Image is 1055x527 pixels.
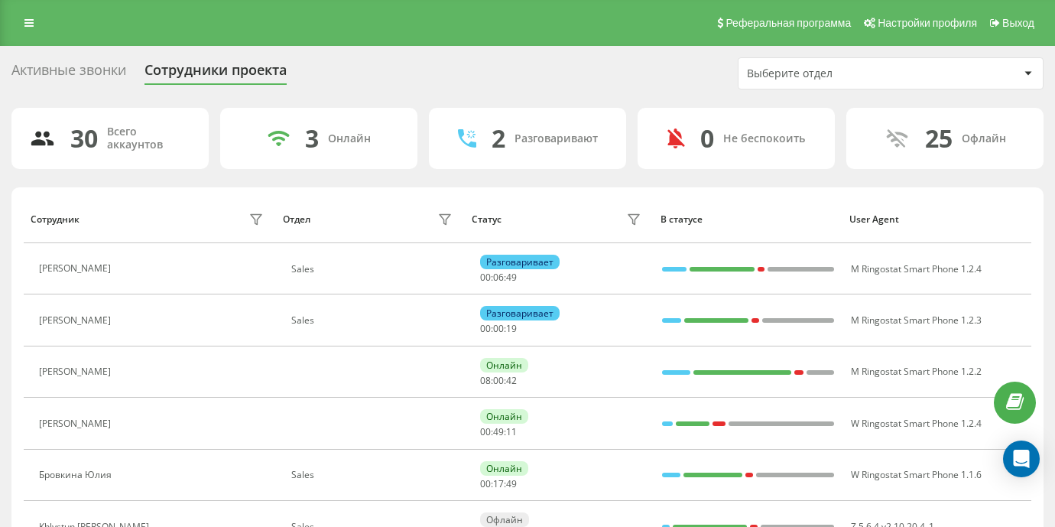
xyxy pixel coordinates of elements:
[492,124,505,153] div: 2
[480,272,517,283] div: : :
[493,425,504,438] span: 49
[283,214,310,225] div: Отдел
[480,324,517,334] div: : :
[506,425,517,438] span: 11
[328,132,371,145] div: Онлайн
[480,255,560,269] div: Разговаривает
[723,132,805,145] div: Не беспокоить
[107,125,190,151] div: Всего аккаунтов
[480,512,529,527] div: Офлайн
[39,263,115,274] div: [PERSON_NAME]
[747,67,930,80] div: Выберите отдел
[480,461,528,476] div: Онлайн
[480,479,517,490] div: : :
[851,417,982,430] span: W Ringostat Smart Phone 1.2.4
[661,214,835,225] div: В статусе
[39,418,115,429] div: [PERSON_NAME]
[480,477,491,490] span: 00
[726,17,851,29] span: Реферальная программа
[39,315,115,326] div: [PERSON_NAME]
[11,62,126,86] div: Активные звонки
[480,427,517,438] div: : :
[480,409,528,424] div: Онлайн
[493,322,504,335] span: 00
[851,365,982,378] span: M Ringostat Smart Phone 1.2.2
[1003,441,1040,477] div: Open Intercom Messenger
[849,214,1024,225] div: User Agent
[480,271,491,284] span: 00
[480,374,491,387] span: 08
[506,477,517,490] span: 49
[515,132,598,145] div: Разговаривают
[305,124,319,153] div: 3
[878,17,977,29] span: Настройки профиля
[70,124,98,153] div: 30
[506,271,517,284] span: 49
[291,470,456,480] div: Sales
[506,322,517,335] span: 19
[493,271,504,284] span: 06
[962,132,1006,145] div: Офлайн
[851,314,982,327] span: M Ringostat Smart Phone 1.2.3
[493,477,504,490] span: 17
[925,124,953,153] div: 25
[851,468,982,481] span: W Ringostat Smart Phone 1.1.6
[39,366,115,377] div: [PERSON_NAME]
[480,322,491,335] span: 00
[700,124,714,153] div: 0
[291,264,456,275] div: Sales
[472,214,502,225] div: Статус
[1002,17,1034,29] span: Выход
[493,374,504,387] span: 00
[480,425,491,438] span: 00
[480,358,528,372] div: Онлайн
[31,214,80,225] div: Сотрудник
[291,315,456,326] div: Sales
[506,374,517,387] span: 42
[480,306,560,320] div: Разговаривает
[39,470,115,480] div: Бровкина Юлия
[144,62,287,86] div: Сотрудники проекта
[480,376,517,386] div: : :
[851,262,982,275] span: M Ringostat Smart Phone 1.2.4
